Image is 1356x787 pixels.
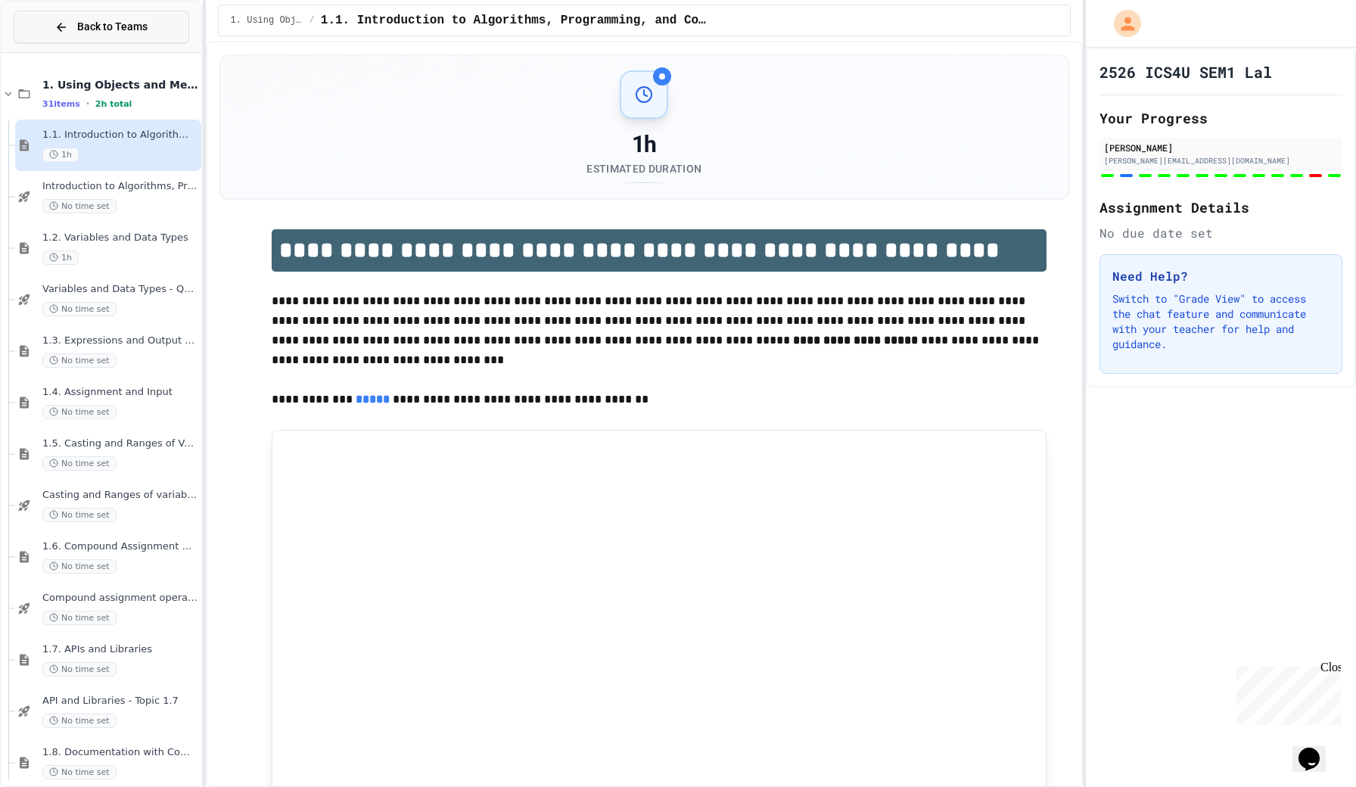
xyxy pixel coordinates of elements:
span: 31 items [42,99,80,109]
div: Chat with us now!Close [6,6,104,96]
span: No time set [42,199,117,213]
span: 1h [42,250,79,265]
span: No time set [42,662,117,677]
p: Switch to "Grade View" to access the chat feature and communicate with your teacher for help and ... [1112,291,1330,352]
span: Back to Teams [77,19,148,35]
span: No time set [42,765,117,779]
div: My Account [1098,6,1145,41]
div: 1h [586,131,701,158]
span: 1h [42,148,79,162]
span: 1.8. Documentation with Comments and Preconditions [42,746,198,759]
span: Casting and Ranges of variables - Quiz [42,489,198,502]
span: 2h total [95,99,132,109]
div: No due date set [1099,224,1342,242]
h2: Your Progress [1099,107,1342,129]
span: 1.6. Compound Assignment Operators [42,540,198,553]
span: 1.1. Introduction to Algorithms, Programming, and Compilers [42,129,198,142]
span: 1.5. Casting and Ranges of Values [42,437,198,450]
h1: 2526 ICS4U SEM1 Lal [1099,61,1272,82]
span: No time set [42,714,117,728]
span: 1. Using Objects and Methods [231,14,303,26]
h3: Need Help? [1112,267,1330,285]
button: Back to Teams [14,11,189,43]
span: API and Libraries - Topic 1.7 [42,695,198,708]
span: No time set [42,353,117,368]
span: 1.7. APIs and Libraries [42,643,198,656]
span: No time set [42,508,117,522]
span: No time set [42,302,117,316]
span: No time set [42,456,117,471]
span: 1. Using Objects and Methods [42,78,198,92]
span: No time set [42,405,117,419]
span: Variables and Data Types - Quiz [42,283,198,296]
h2: Assignment Details [1099,197,1342,218]
div: Estimated Duration [586,161,701,176]
span: / [309,14,315,26]
span: • [86,98,89,110]
span: No time set [42,559,117,574]
span: 1.4. Assignment and Input [42,386,198,399]
span: Introduction to Algorithms, Programming, and Compilers [42,180,198,193]
span: Compound assignment operators - Quiz [42,592,198,605]
div: [PERSON_NAME][EMAIL_ADDRESS][DOMAIN_NAME] [1104,155,1338,166]
iframe: chat widget [1292,726,1341,772]
span: No time set [42,611,117,625]
span: 1.1. Introduction to Algorithms, Programming, and Compilers [321,11,708,30]
span: 1.2. Variables and Data Types [42,232,198,244]
iframe: chat widget [1230,661,1341,725]
div: [PERSON_NAME] [1104,141,1338,154]
span: 1.3. Expressions and Output [New] [42,334,198,347]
